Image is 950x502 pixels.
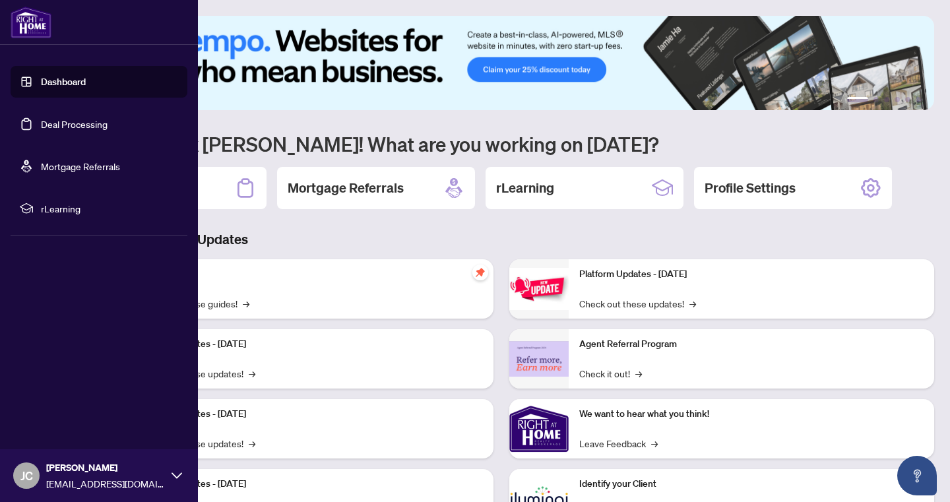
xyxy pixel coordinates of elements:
[249,436,255,451] span: →
[69,16,934,110] img: Slide 0
[509,399,569,458] img: We want to hear what you think!
[41,201,178,216] span: rLearning
[69,230,934,249] h3: Brokerage & Industry Updates
[69,131,934,156] h1: Welcome back [PERSON_NAME]! What are you working on [DATE]?
[20,466,33,485] span: JC
[635,366,642,381] span: →
[41,160,120,172] a: Mortgage Referrals
[651,436,658,451] span: →
[139,477,483,491] p: Platform Updates - [DATE]
[579,407,924,422] p: We want to hear what you think!
[46,460,165,475] span: [PERSON_NAME]
[509,268,569,309] img: Platform Updates - June 23, 2025
[873,97,879,102] button: 2
[579,267,924,282] p: Platform Updates - [DATE]
[139,407,483,422] p: Platform Updates - [DATE]
[288,179,404,197] h2: Mortgage Referrals
[905,97,910,102] button: 5
[579,436,658,451] a: Leave Feedback→
[579,296,696,311] a: Check out these updates!→
[496,179,554,197] h2: rLearning
[41,118,108,130] a: Deal Processing
[897,456,937,495] button: Open asap
[579,477,924,491] p: Identify your Client
[895,97,900,102] button: 4
[847,97,868,102] button: 1
[11,7,51,38] img: logo
[139,267,483,282] p: Self-Help
[509,341,569,377] img: Agent Referral Program
[579,337,924,352] p: Agent Referral Program
[884,97,889,102] button: 3
[579,366,642,381] a: Check it out!→
[705,179,796,197] h2: Profile Settings
[46,476,165,491] span: [EMAIL_ADDRESS][DOMAIN_NAME]
[139,337,483,352] p: Platform Updates - [DATE]
[916,97,921,102] button: 6
[689,296,696,311] span: →
[472,265,488,280] span: pushpin
[41,76,86,88] a: Dashboard
[243,296,249,311] span: →
[249,366,255,381] span: →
